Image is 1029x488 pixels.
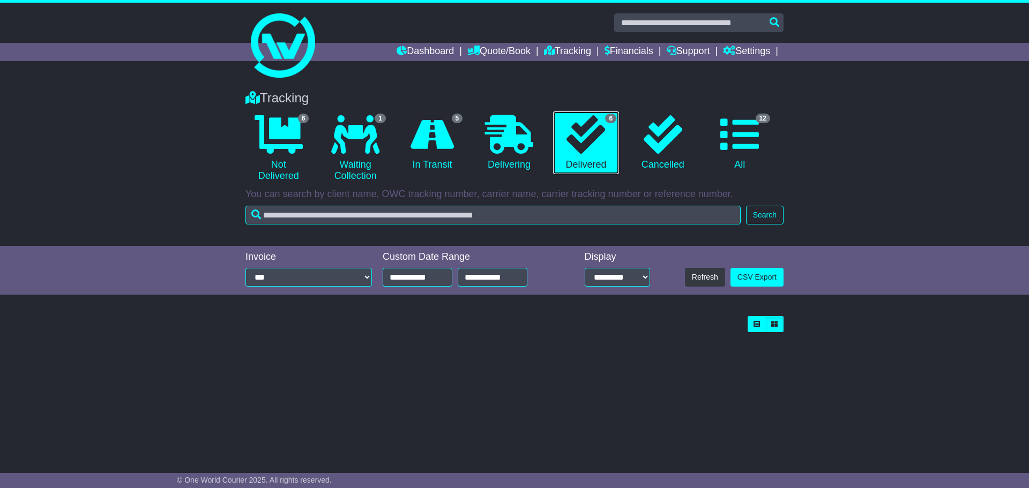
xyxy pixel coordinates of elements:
[397,43,454,61] a: Dashboard
[746,206,784,224] button: Search
[452,114,463,123] span: 5
[707,111,773,175] a: 12 All
[605,43,653,61] a: Financials
[544,43,591,61] a: Tracking
[240,91,789,106] div: Tracking
[322,111,388,186] a: 1 Waiting Collection
[585,251,650,263] div: Display
[605,114,616,123] span: 6
[245,111,311,186] a: 6 Not Delivered
[245,251,372,263] div: Invoice
[685,268,725,287] button: Refresh
[177,476,332,484] span: © One World Courier 2025. All rights reserved.
[375,114,386,123] span: 1
[298,114,309,123] span: 6
[667,43,710,61] a: Support
[383,251,555,263] div: Custom Date Range
[553,111,619,175] a: 6 Delivered
[476,111,542,175] a: Delivering
[756,114,770,123] span: 12
[730,268,784,287] a: CSV Export
[723,43,770,61] a: Settings
[467,43,531,61] a: Quote/Book
[399,111,465,175] a: 5 In Transit
[245,189,784,200] p: You can search by client name, OWC tracking number, carrier name, carrier tracking number or refe...
[630,111,696,175] a: Cancelled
